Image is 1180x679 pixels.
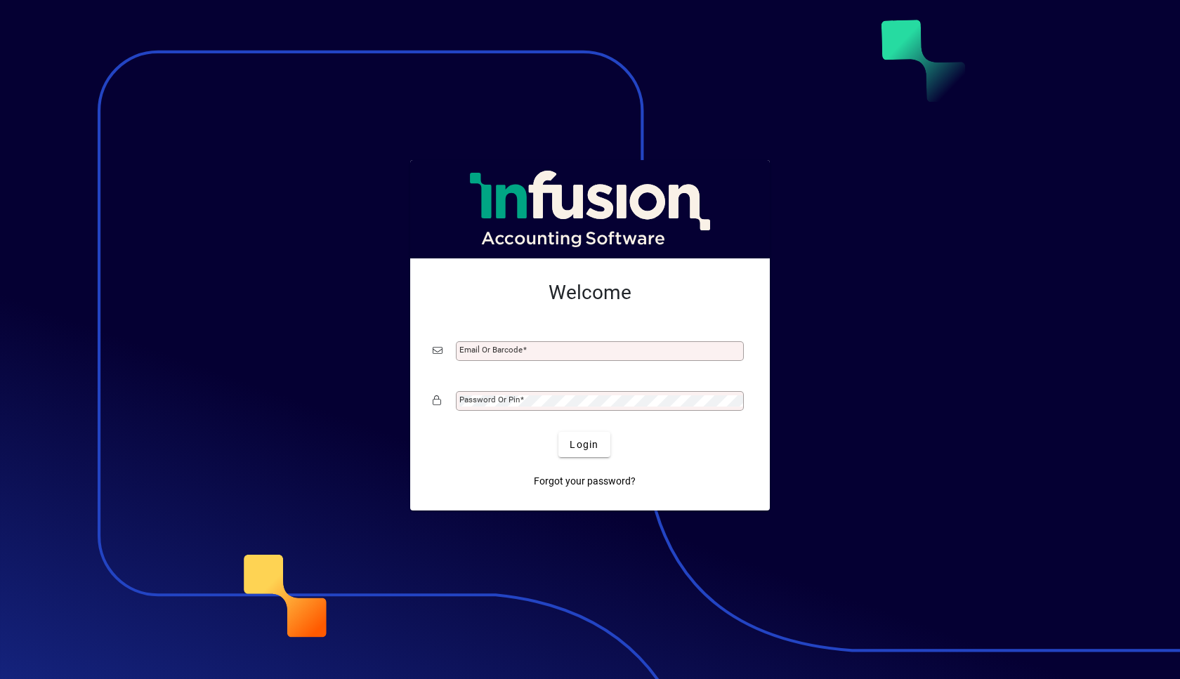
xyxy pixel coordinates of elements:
h2: Welcome [433,281,747,305]
mat-label: Email or Barcode [459,345,523,355]
a: Forgot your password? [528,468,641,494]
span: Login [570,437,598,452]
span: Forgot your password? [534,474,636,489]
mat-label: Password or Pin [459,395,520,404]
button: Login [558,432,610,457]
